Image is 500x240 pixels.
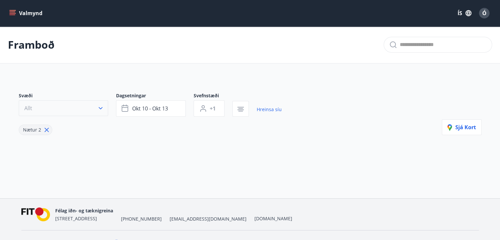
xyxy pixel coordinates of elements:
span: Félag iðn- og tæknigreina [55,207,113,214]
button: okt 10 - okt 13 [116,100,186,117]
span: Nætur 2 [23,127,41,133]
div: Nætur 2 [19,125,52,135]
span: +1 [210,105,216,112]
span: Ó [482,10,487,17]
span: Svefnstæði [194,92,232,100]
span: okt 10 - okt 13 [132,105,168,112]
span: Allt [24,105,32,112]
button: Allt [19,100,108,116]
button: menu [8,7,45,19]
span: [PHONE_NUMBER] [121,216,162,222]
button: +1 [194,100,225,117]
button: ÍS [454,7,475,19]
a: [DOMAIN_NAME] [254,215,292,222]
a: Hreinsa síu [257,102,282,117]
p: Framboð [8,37,55,52]
span: [STREET_ADDRESS] [55,215,97,222]
button: Ó [476,5,492,21]
span: [EMAIL_ADDRESS][DOMAIN_NAME] [170,216,247,222]
span: Svæði [19,92,116,100]
button: Sjá kort [442,119,482,135]
span: Sjá kort [447,124,476,131]
span: Dagsetningar [116,92,194,100]
img: FPQVkF9lTnNbbaRSFyT17YYeljoOGk5m51IhT0bO.png [21,207,50,222]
